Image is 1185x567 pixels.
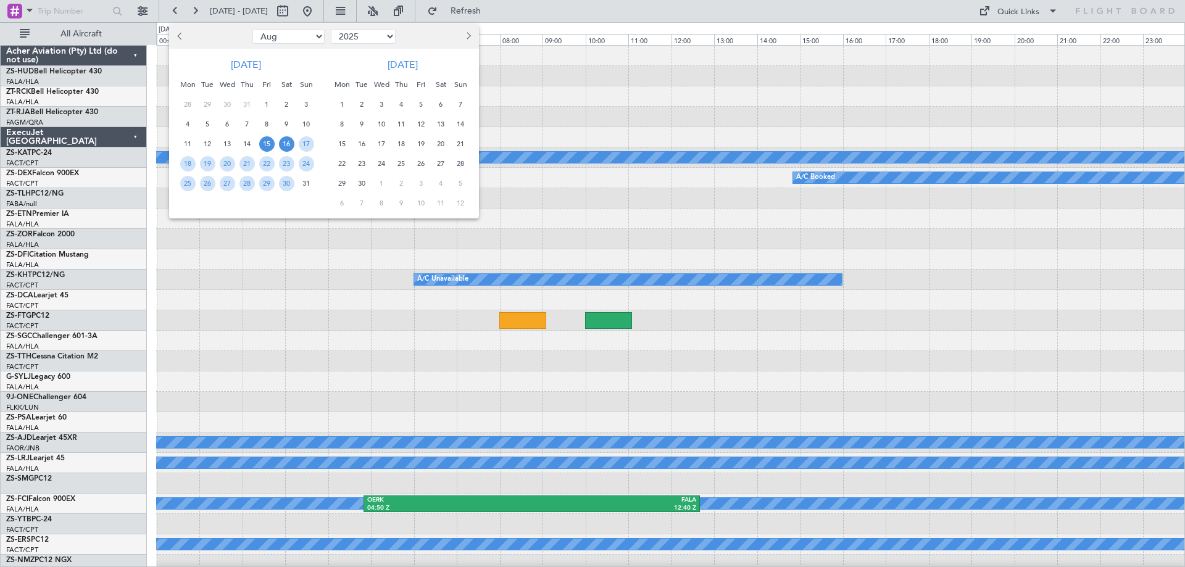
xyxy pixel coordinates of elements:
div: 19-9-2025 [411,134,431,154]
div: 17-8-2025 [296,134,316,154]
div: 26-8-2025 [197,173,217,193]
span: 4 [394,97,409,112]
span: 12 [200,136,215,152]
div: Fri [411,75,431,94]
span: 24 [299,156,314,172]
div: Wed [372,75,391,94]
span: 29 [259,176,275,191]
div: 30-9-2025 [352,173,372,193]
div: 27-9-2025 [431,154,451,173]
div: 1-10-2025 [372,173,391,193]
span: 16 [279,136,294,152]
div: 12-8-2025 [197,134,217,154]
div: Tue [352,75,372,94]
select: Select year [331,29,396,44]
span: 24 [374,156,389,172]
span: 25 [180,176,196,191]
div: 14-9-2025 [451,114,470,134]
span: 31 [239,97,255,112]
div: 28-7-2025 [178,94,197,114]
div: 9-8-2025 [276,114,296,134]
div: 9-10-2025 [391,193,411,213]
div: 12-9-2025 [411,114,431,134]
div: Sun [451,75,470,94]
span: 7 [239,117,255,132]
span: 3 [374,97,389,112]
span: 5 [414,97,429,112]
div: 2-8-2025 [276,94,296,114]
span: 3 [414,176,429,191]
div: 23-8-2025 [276,154,296,173]
span: 28 [453,156,468,172]
span: 2 [279,97,294,112]
div: 24-8-2025 [296,154,316,173]
div: Sat [276,75,296,94]
div: 10-8-2025 [296,114,316,134]
span: 18 [180,156,196,172]
div: 25-9-2025 [391,154,411,173]
span: 2 [354,97,370,112]
div: 15-8-2025 [257,134,276,154]
span: 10 [374,117,389,132]
span: 29 [200,97,215,112]
div: 28-8-2025 [237,173,257,193]
div: 16-9-2025 [352,134,372,154]
div: 9-9-2025 [352,114,372,134]
div: 18-8-2025 [178,154,197,173]
div: Sun [296,75,316,94]
span: 18 [394,136,409,152]
div: 7-9-2025 [451,94,470,114]
span: 31 [299,176,314,191]
button: Next month [461,27,475,46]
div: 1-9-2025 [332,94,352,114]
div: 16-8-2025 [276,134,296,154]
div: 5-10-2025 [451,173,470,193]
span: 23 [279,156,294,172]
div: 11-9-2025 [391,114,411,134]
div: 23-9-2025 [352,154,372,173]
span: 25 [394,156,409,172]
span: 15 [335,136,350,152]
span: 7 [354,196,370,211]
span: 28 [180,97,196,112]
span: 9 [394,196,409,211]
div: Mon [178,75,197,94]
span: 28 [239,176,255,191]
span: 29 [335,176,350,191]
div: 5-9-2025 [411,94,431,114]
div: 30-8-2025 [276,173,296,193]
div: 29-7-2025 [197,94,217,114]
div: Thu [391,75,411,94]
div: 12-10-2025 [451,193,470,213]
span: 14 [239,136,255,152]
span: 20 [433,136,449,152]
div: 7-8-2025 [237,114,257,134]
span: 15 [259,136,275,152]
div: 8-8-2025 [257,114,276,134]
div: 8-10-2025 [372,193,391,213]
span: 27 [433,156,449,172]
span: 17 [299,136,314,152]
span: 11 [394,117,409,132]
div: 4-9-2025 [391,94,411,114]
div: 29-8-2025 [257,173,276,193]
div: 10-9-2025 [372,114,391,134]
div: 7-10-2025 [352,193,372,213]
div: 3-9-2025 [372,94,391,114]
span: 27 [220,176,235,191]
span: 26 [200,176,215,191]
div: 31-7-2025 [237,94,257,114]
div: 3-10-2025 [411,173,431,193]
span: 11 [433,196,449,211]
span: 9 [279,117,294,132]
div: 6-9-2025 [431,94,451,114]
div: Mon [332,75,352,94]
div: 22-8-2025 [257,154,276,173]
div: Sat [431,75,451,94]
span: 11 [180,136,196,152]
span: 6 [335,196,350,211]
div: 11-8-2025 [178,134,197,154]
div: 20-9-2025 [431,134,451,154]
span: 10 [414,196,429,211]
select: Select month [252,29,325,44]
